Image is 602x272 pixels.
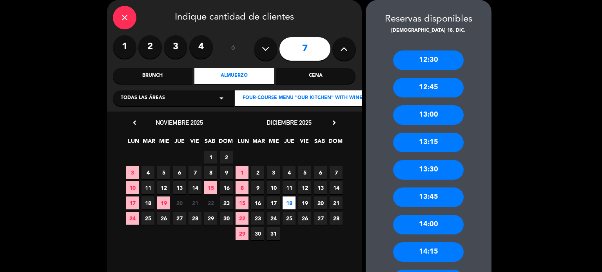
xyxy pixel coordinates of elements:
div: Reservas disponibles [366,12,491,27]
span: 25 [141,212,154,225]
span: 28 [189,212,201,225]
span: 6 [314,166,327,179]
div: 14:15 [393,242,464,262]
span: 12 [157,181,170,194]
span: 27 [173,212,186,225]
span: 16 [251,196,264,209]
span: 10 [126,181,139,194]
span: DOM [328,137,341,150]
span: 20 [173,196,186,209]
span: 13 [173,181,186,194]
span: Todas las áreas [121,94,165,102]
span: 20 [314,196,327,209]
span: SAB [313,137,326,150]
i: arrow_drop_down [217,94,226,103]
span: 19 [157,196,170,209]
span: 10 [267,181,280,194]
span: 9 [220,166,233,179]
div: 12:30 [393,50,464,70]
span: 26 [298,212,311,225]
span: 16 [220,181,233,194]
span: 23 [251,212,264,225]
span: 19 [298,196,311,209]
span: JUE [173,137,186,150]
label: 1 [113,35,136,59]
span: 14 [330,181,343,194]
span: LUN [237,137,250,150]
label: 2 [138,35,162,59]
span: 12 [298,181,311,194]
span: 13 [314,181,327,194]
span: 17 [267,196,280,209]
span: MIE [158,137,170,150]
span: 9 [251,181,264,194]
span: Four-course menu "Our Kitchen" with wine [243,94,363,102]
span: 25 [283,212,296,225]
span: 18 [141,196,154,209]
span: 3 [126,166,139,179]
div: Brunch [113,68,192,84]
span: 4 [141,166,154,179]
span: 2 [251,166,264,179]
div: 12:45 [393,78,464,97]
div: 13:15 [393,133,464,152]
label: 3 [164,35,187,59]
span: 11 [141,181,154,194]
div: 13:30 [393,160,464,180]
i: chevron_right [330,119,338,127]
span: MAR [142,137,155,150]
span: 24 [267,212,280,225]
span: 22 [236,212,248,225]
i: close [120,13,129,22]
span: 28 [330,212,343,225]
span: 2 [220,151,233,164]
span: 30 [220,212,233,225]
span: 11 [283,181,296,194]
span: 29 [236,227,248,240]
span: DOM [219,137,232,150]
span: 23 [220,196,233,209]
span: 8 [204,166,217,179]
span: 4 [283,166,296,179]
div: Indique cantidad de clientes [113,6,356,29]
span: 15 [236,196,248,209]
span: 7 [189,166,201,179]
div: 14:00 [393,215,464,234]
span: JUE [283,137,296,150]
span: MIE [267,137,280,150]
span: VIE [298,137,311,150]
span: 24 [126,212,139,225]
span: 27 [314,212,327,225]
span: 6 [173,166,186,179]
span: SAB [203,137,216,150]
span: 7 [330,166,343,179]
div: Almuerzo [194,68,274,84]
div: 13:00 [393,105,464,125]
span: 21 [330,196,343,209]
span: diciembre 2025 [267,119,312,126]
span: 5 [298,166,311,179]
span: 3 [267,166,280,179]
span: 22 [204,196,217,209]
span: 26 [157,212,170,225]
label: 4 [189,35,213,59]
span: 14 [189,181,201,194]
span: 1 [236,166,248,179]
span: 15 [204,181,217,194]
span: 1 [204,151,217,164]
div: [DEMOGRAPHIC_DATA] 18, dic. [366,27,491,35]
div: 13:45 [393,187,464,207]
span: 21 [189,196,201,209]
span: VIE [188,137,201,150]
div: ó [221,35,246,63]
span: 29 [204,212,217,225]
span: MAR [252,137,265,150]
span: 5 [157,166,170,179]
span: 30 [251,227,264,240]
div: Cena [276,68,355,84]
i: chevron_left [131,119,139,127]
span: noviembre 2025 [156,119,203,126]
span: 8 [236,181,248,194]
span: 31 [267,227,280,240]
span: 17 [126,196,139,209]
